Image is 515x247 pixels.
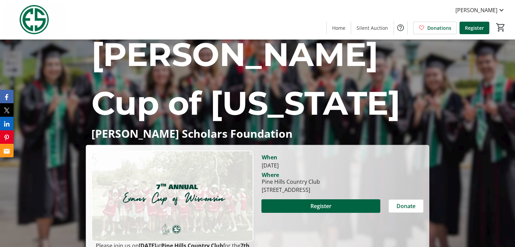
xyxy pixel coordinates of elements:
[396,202,415,210] span: Donate
[357,24,388,31] span: Silent Auction
[394,21,407,35] button: Help
[495,21,507,33] button: Cart
[332,24,345,31] span: Home
[91,151,253,242] img: Campaign CTA Media Photo
[261,153,277,161] div: When
[388,199,424,213] button: Donate
[459,22,489,34] a: Register
[261,178,320,186] div: Pine Hills Country Club
[427,24,451,31] span: Donations
[261,161,423,170] div: [DATE]
[327,22,351,34] a: Home
[450,5,511,16] button: [PERSON_NAME]
[465,24,484,31] span: Register
[310,202,331,210] span: Register
[91,128,424,139] p: [PERSON_NAME] Scholars Foundation
[455,6,497,14] span: [PERSON_NAME]
[261,199,380,213] button: Register
[413,22,457,34] a: Donations
[4,3,64,37] img: Evans Scholars Foundation's Logo
[351,22,393,34] a: Silent Auction
[261,186,320,194] div: [STREET_ADDRESS]
[261,172,279,178] div: Where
